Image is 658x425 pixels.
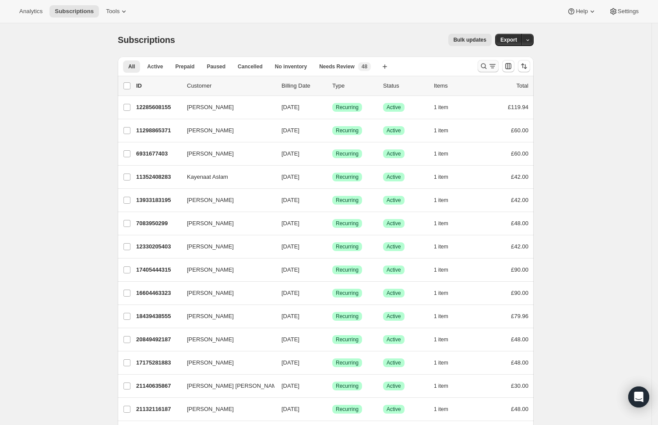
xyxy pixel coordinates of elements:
[604,5,644,18] button: Settings
[136,81,180,90] p: ID
[281,290,299,296] span: [DATE]
[517,81,528,90] p: Total
[576,8,588,15] span: Help
[618,8,639,15] span: Settings
[187,242,234,251] span: [PERSON_NAME]
[511,313,528,319] span: £79.96
[511,336,528,343] span: £48.00
[434,217,458,230] button: 1 item
[182,100,269,114] button: [PERSON_NAME]
[332,81,376,90] div: Type
[182,124,269,138] button: [PERSON_NAME]
[434,241,458,253] button: 1 item
[387,197,401,204] span: Active
[14,5,48,18] button: Analytics
[387,266,401,273] span: Active
[336,174,359,181] span: Recurring
[434,174,448,181] span: 1 item
[136,382,180,390] p: 21140635867
[336,406,359,413] span: Recurring
[136,266,180,274] p: 17405444315
[187,312,234,321] span: [PERSON_NAME]
[434,380,458,392] button: 1 item
[387,382,401,390] span: Active
[136,217,528,230] div: 7083950299[PERSON_NAME][DATE]SuccessRecurringSuccessActive1 item£48.00
[281,104,299,110] span: [DATE]
[500,36,517,43] span: Export
[336,266,359,273] span: Recurring
[187,382,282,390] span: [PERSON_NAME] [PERSON_NAME]
[182,379,269,393] button: [PERSON_NAME] [PERSON_NAME]
[387,406,401,413] span: Active
[434,287,458,299] button: 1 item
[136,312,180,321] p: 18439438555
[281,174,299,180] span: [DATE]
[187,289,234,297] span: [PERSON_NAME]
[434,266,448,273] span: 1 item
[336,220,359,227] span: Recurring
[387,127,401,134] span: Active
[175,63,194,70] span: Prepaid
[187,335,234,344] span: [PERSON_NAME]
[336,243,359,250] span: Recurring
[281,150,299,157] span: [DATE]
[281,220,299,227] span: [DATE]
[136,241,528,253] div: 12330205403[PERSON_NAME][DATE]SuccessRecurringSuccessActive1 item£42.00
[387,359,401,366] span: Active
[434,333,458,346] button: 1 item
[387,313,401,320] span: Active
[434,220,448,227] span: 1 item
[136,126,180,135] p: 11298865371
[136,124,528,137] div: 11298865371[PERSON_NAME][DATE]SuccessRecurringSuccessActive1 item£60.00
[336,313,359,320] span: Recurring
[55,8,94,15] span: Subscriptions
[387,104,401,111] span: Active
[434,310,458,322] button: 1 item
[434,81,478,90] div: Items
[336,336,359,343] span: Recurring
[281,127,299,134] span: [DATE]
[434,101,458,113] button: 1 item
[336,290,359,297] span: Recurring
[187,149,234,158] span: [PERSON_NAME]
[187,266,234,274] span: [PERSON_NAME]
[562,5,602,18] button: Help
[434,127,448,134] span: 1 item
[511,406,528,412] span: £48.00
[502,60,514,72] button: Customize table column order and visibility
[101,5,134,18] button: Tools
[518,60,530,72] button: Sort the results
[147,63,163,70] span: Active
[434,150,448,157] span: 1 item
[136,149,180,158] p: 6931677403
[336,150,359,157] span: Recurring
[128,63,135,70] span: All
[187,405,234,414] span: [PERSON_NAME]
[182,170,269,184] button: Kayenaat Aslam
[275,63,307,70] span: No inventory
[182,333,269,347] button: [PERSON_NAME]
[434,359,448,366] span: 1 item
[434,357,458,369] button: 1 item
[434,124,458,137] button: 1 item
[182,286,269,300] button: [PERSON_NAME]
[187,81,274,90] p: Customer
[336,197,359,204] span: Recurring
[136,194,528,206] div: 13933183195[PERSON_NAME][DATE]SuccessRecurringSuccessActive1 item£42.00
[511,266,528,273] span: £90.00
[136,173,180,181] p: 11352408283
[434,336,448,343] span: 1 item
[434,290,448,297] span: 1 item
[387,243,401,250] span: Active
[187,126,234,135] span: [PERSON_NAME]
[336,127,359,134] span: Recurring
[448,34,492,46] button: Bulk updates
[136,358,180,367] p: 17175281883
[136,103,180,112] p: 12285608155
[511,197,528,203] span: £42.00
[118,35,175,45] span: Subscriptions
[511,359,528,366] span: £48.00
[238,63,263,70] span: Cancelled
[19,8,42,15] span: Analytics
[511,243,528,250] span: £42.00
